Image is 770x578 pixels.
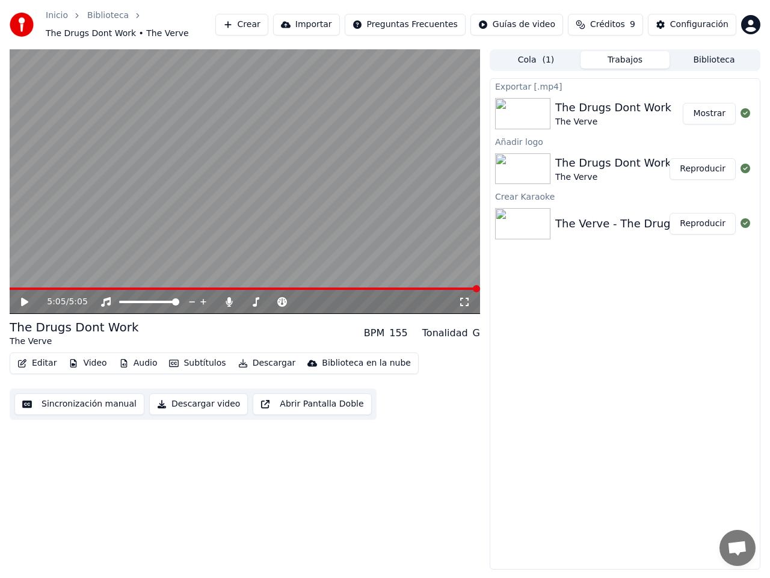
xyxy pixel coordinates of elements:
a: Biblioteca [87,10,129,22]
button: Trabajos [581,51,670,69]
div: The Drugs Dont Work [555,99,671,116]
button: Abrir Pantalla Doble [253,393,371,415]
button: Reproducir [670,158,736,180]
button: Guías de video [470,14,563,35]
div: The Drugs Dont Work [10,319,138,336]
img: youka [10,13,34,37]
button: Editar [13,355,61,372]
button: Crear [215,14,268,35]
div: The Verve - The Drugs Dont Work [555,215,736,232]
span: 9 [630,19,635,31]
span: Créditos [590,19,625,31]
div: The Verve [555,116,671,128]
div: The Drugs Dont Work [555,155,671,171]
div: The Verve [10,336,138,348]
button: Preguntas Frecuentes [345,14,466,35]
button: Reproducir [670,213,736,235]
div: Configuración [670,19,728,31]
div: G [473,326,480,340]
div: Biblioteca en la nube [322,357,411,369]
nav: breadcrumb [46,10,215,40]
a: Inicio [46,10,68,22]
button: Mostrar [683,103,736,125]
div: Exportar [.mp4] [490,79,760,93]
button: Subtítulos [164,355,230,372]
button: Cola [491,51,581,69]
button: Descargar [233,355,301,372]
button: Créditos9 [568,14,643,35]
div: The Verve [555,171,671,183]
div: Añadir logo [490,134,760,149]
button: Video [64,355,111,372]
button: Sincronización manual [14,393,144,415]
span: The Drugs Dont Work • The Verve [46,28,189,40]
button: Descargar video [149,393,248,415]
div: Chat abierto [719,530,756,566]
span: 5:05 [47,296,66,308]
div: Tonalidad [422,326,468,340]
span: ( 1 ) [542,54,554,66]
div: 155 [389,326,408,340]
div: / [47,296,76,308]
button: Importar [273,14,340,35]
div: BPM [364,326,384,340]
button: Biblioteca [670,51,759,69]
div: Crear Karaoke [490,189,760,203]
button: Audio [114,355,162,372]
span: 5:05 [69,296,87,308]
button: Configuración [648,14,736,35]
